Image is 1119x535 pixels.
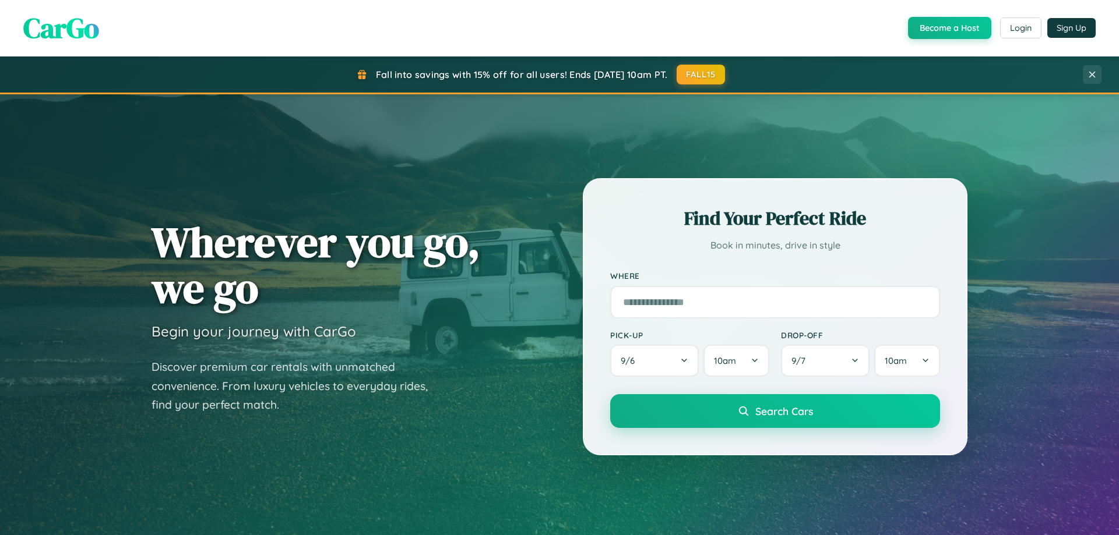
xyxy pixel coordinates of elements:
[755,405,813,417] span: Search Cars
[677,65,726,84] button: FALL15
[781,345,870,377] button: 9/7
[703,345,769,377] button: 10am
[621,355,641,366] span: 9 / 6
[376,69,668,80] span: Fall into savings with 15% off for all users! Ends [DATE] 10am PT.
[152,219,480,311] h1: Wherever you go, we go
[610,345,699,377] button: 9/6
[152,357,443,414] p: Discover premium car rentals with unmatched convenience. From luxury vehicles to everyday rides, ...
[781,330,940,340] label: Drop-off
[1047,18,1096,38] button: Sign Up
[874,345,940,377] button: 10am
[610,330,769,340] label: Pick-up
[1000,17,1041,38] button: Login
[610,206,940,231] h2: Find Your Perfect Ride
[23,9,99,47] span: CarGo
[791,355,811,366] span: 9 / 7
[610,394,940,428] button: Search Cars
[885,355,907,366] span: 10am
[610,271,940,281] label: Where
[908,17,991,39] button: Become a Host
[152,323,356,340] h3: Begin your journey with CarGo
[610,237,940,254] p: Book in minutes, drive in style
[714,355,736,366] span: 10am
